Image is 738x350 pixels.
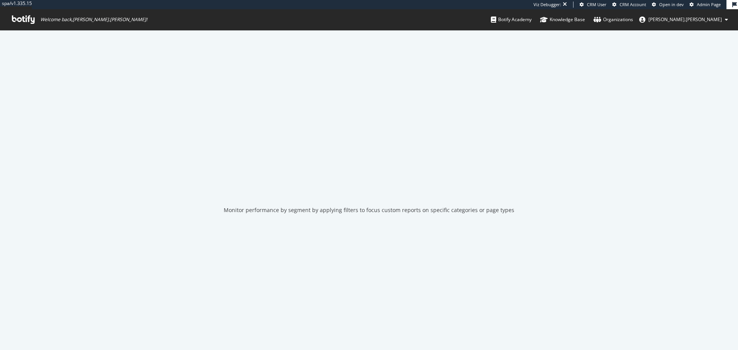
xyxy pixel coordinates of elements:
a: Knowledge Base [540,9,585,30]
a: Organizations [593,9,633,30]
div: Knowledge Base [540,16,585,23]
span: lou.aldrin [648,16,722,23]
a: Admin Page [690,2,721,8]
div: Botify Academy [491,16,532,23]
div: Monitor performance by segment by applying filters to focus custom reports on specific categories... [224,206,514,214]
div: Viz Debugger: [534,2,561,8]
span: Open in dev [659,2,684,7]
a: CRM User [580,2,607,8]
span: Admin Page [697,2,721,7]
a: Open in dev [652,2,684,8]
span: CRM User [587,2,607,7]
a: Botify Academy [491,9,532,30]
a: CRM Account [612,2,646,8]
span: CRM Account [620,2,646,7]
div: Organizations [593,16,633,23]
span: Welcome back, [PERSON_NAME].[PERSON_NAME] ! [40,17,147,23]
div: animation [341,166,397,194]
button: [PERSON_NAME].[PERSON_NAME] [633,13,734,26]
